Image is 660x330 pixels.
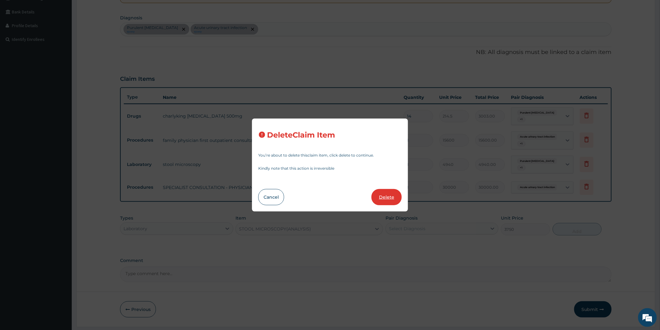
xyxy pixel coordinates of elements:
textarea: Type your message and hit 'Enter' [3,170,119,192]
div: Minimize live chat window [102,3,117,18]
h3: Delete Claim Item [267,131,335,139]
button: Cancel [258,189,284,205]
div: Chat with us now [32,35,105,43]
button: Delete [371,189,402,205]
span: We're online! [36,79,86,142]
p: Kindly note that this action is irreversible [258,167,402,170]
p: You’re about to delete this claim item , click delete to continue. [258,153,402,157]
img: d_794563401_company_1708531726252_794563401 [12,31,25,47]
